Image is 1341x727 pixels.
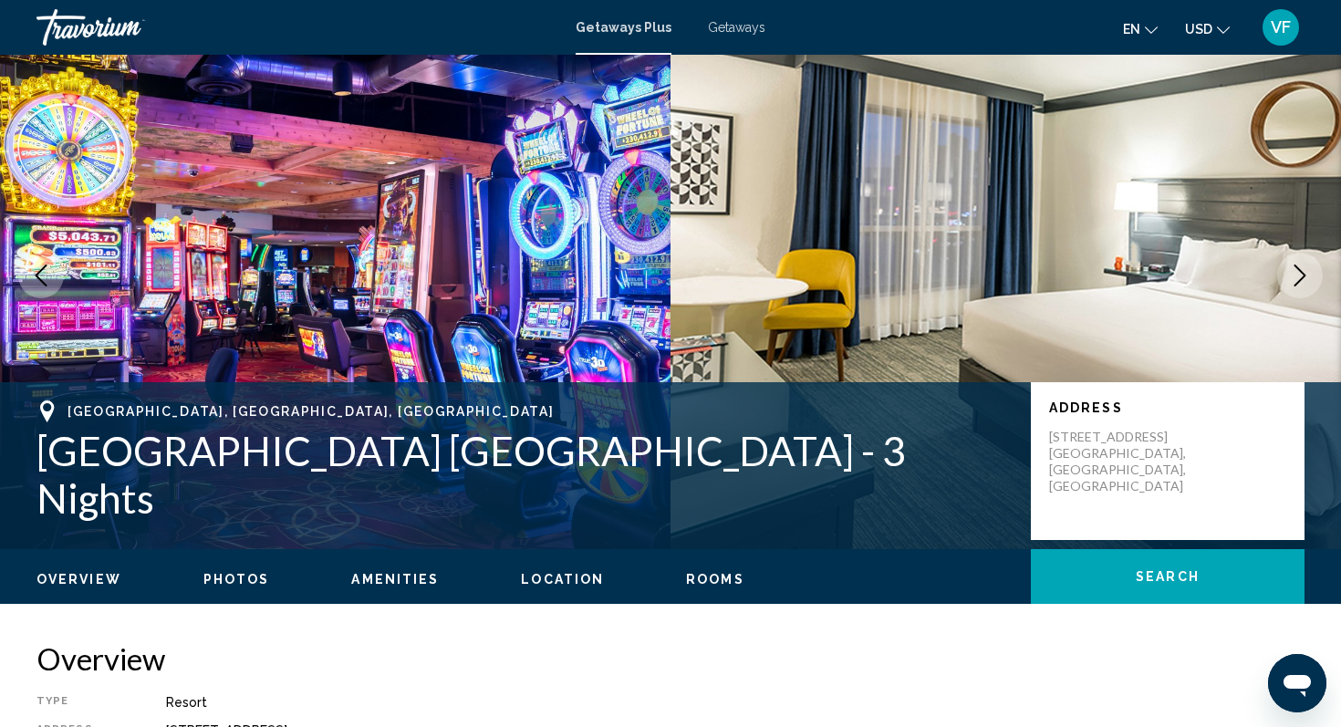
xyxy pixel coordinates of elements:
button: Search [1031,549,1305,604]
button: Next image [1277,253,1323,298]
span: en [1123,22,1140,36]
button: Previous image [18,253,64,298]
span: Location [521,572,604,587]
span: Search [1136,570,1200,585]
h1: [GEOGRAPHIC_DATA] [GEOGRAPHIC_DATA] - 3 Nights [36,427,1013,522]
button: Change currency [1185,16,1230,42]
span: USD [1185,22,1212,36]
div: Type [36,695,120,710]
a: Getaways Plus [576,20,671,35]
button: Change language [1123,16,1158,42]
button: Rooms [686,571,744,587]
span: VF [1271,18,1291,36]
button: User Menu [1257,8,1305,47]
h2: Overview [36,640,1305,677]
button: Overview [36,571,121,587]
div: Resort [166,695,1305,710]
p: [STREET_ADDRESS] [GEOGRAPHIC_DATA], [GEOGRAPHIC_DATA], [GEOGRAPHIC_DATA] [1049,429,1195,494]
button: Location [521,571,604,587]
iframe: Button to launch messaging window [1268,654,1326,712]
button: Amenities [351,571,439,587]
button: Photos [203,571,270,587]
a: Travorium [36,9,557,46]
a: Getaways [708,20,765,35]
span: Rooms [686,572,744,587]
span: [GEOGRAPHIC_DATA], [GEOGRAPHIC_DATA], [GEOGRAPHIC_DATA] [68,404,554,419]
span: Amenities [351,572,439,587]
span: Overview [36,572,121,587]
span: Photos [203,572,270,587]
p: Address [1049,400,1286,415]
